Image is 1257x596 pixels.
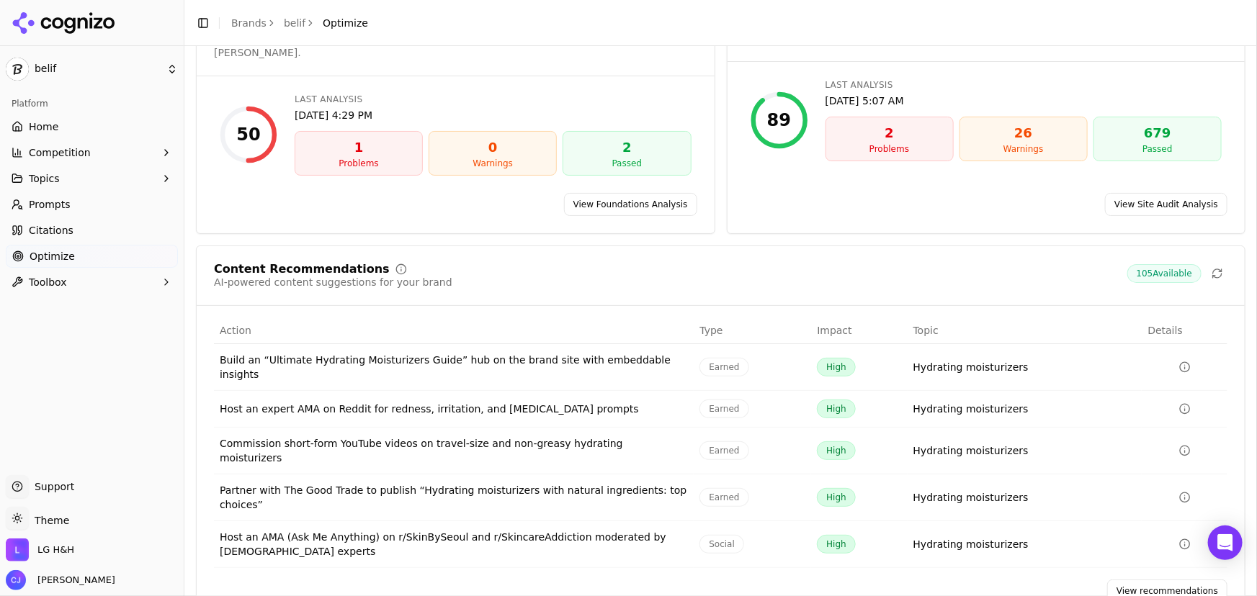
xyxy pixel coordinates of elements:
[817,399,856,418] span: High
[220,530,688,559] div: Host an AMA (Ask Me Anything) on r/SkinBySeoul and r/SkincareAddiction moderated by [DEMOGRAPHIC_...
[699,488,748,507] span: Earned
[913,402,1029,416] a: Hydrating moisturizers
[231,16,368,30] nav: breadcrumb
[435,158,550,169] div: Warnings
[699,441,748,460] span: Earned
[32,574,115,587] span: [PERSON_NAME]
[1208,525,1243,560] div: Open Intercom Messenger
[301,158,416,169] div: Problems
[6,141,178,164] button: Competition
[6,271,178,294] button: Toolbox
[699,323,805,338] div: Type
[35,63,161,76] span: belif
[913,443,1029,458] a: Hydrating moisturizers
[435,137,550,158] div: 0
[913,323,1137,338] div: Topic
[6,167,178,190] button: Topics
[1127,264,1202,283] span: 105 Available
[220,483,688,512] div: Partner with The Good Trade to publish “Hydrating moisturizers with natural ingredients: top choi...
[699,535,744,554] span: Social
[699,358,748,376] span: Earned
[29,119,58,134] span: Home
[323,16,368,30] span: Optimize
[966,143,1081,155] div: Warnings
[767,109,791,132] div: 89
[913,537,1029,551] a: Hydrating moisturizers
[6,570,115,590] button: Open user button
[220,436,688,465] div: Commission short-form YouTube videos on travel-size and non-greasy hydrating moisturizers
[214,275,452,289] div: AI-powered content suggestions for your brand
[6,193,178,216] a: Prompts
[564,193,697,216] a: View Foundations Analysis
[284,16,305,30] a: belif
[569,158,684,169] div: Passed
[220,402,688,416] div: Host an expert AMA on Reddit for redness, irritation, and [MEDICAL_DATA] prompts
[236,123,260,146] div: 50
[913,360,1029,374] a: Hydrating moisturizers
[29,479,74,494] span: Support
[29,515,69,526] span: Theme
[6,92,178,115] div: Platform
[1100,123,1215,143] div: 679
[826,79,1222,91] div: Last Analysis
[1148,323,1222,338] div: Details
[29,171,60,186] span: Topics
[214,317,1227,568] div: Data table
[832,143,947,155] div: Problems
[569,137,684,158] div: 2
[29,275,67,289] span: Toolbox
[301,137,416,158] div: 1
[817,358,856,376] span: High
[817,441,856,460] span: High
[6,570,26,590] img: Clay Johnson
[37,543,74,556] span: LG H&H
[817,535,856,554] span: High
[6,245,178,268] a: Optimize
[29,197,71,212] span: Prompts
[29,223,73,238] span: Citations
[6,58,29,81] img: belif
[29,145,91,160] span: Competition
[6,538,29,561] img: LG H&H
[699,399,748,418] span: Earned
[6,219,178,242] a: Citations
[913,490,1029,505] a: Hydrating moisturizers
[30,249,75,263] span: Optimize
[1100,143,1215,155] div: Passed
[6,538,74,561] button: Open organization switcher
[832,123,947,143] div: 2
[826,94,1222,108] div: [DATE] 5:07 AM
[220,353,688,381] div: Build an “Ultimate Hydrating Moisturizers Guide” hub on the brand site with embeddable insights
[220,323,688,338] div: Action
[295,108,692,122] div: [DATE] 4:29 PM
[966,123,1081,143] div: 26
[295,94,692,105] div: Last Analysis
[214,263,390,275] div: Content Recommendations
[1105,193,1227,216] a: View Site Audit Analysis
[6,115,178,138] a: Home
[231,17,267,29] a: Brands
[817,323,901,338] div: Impact
[817,488,856,507] span: High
